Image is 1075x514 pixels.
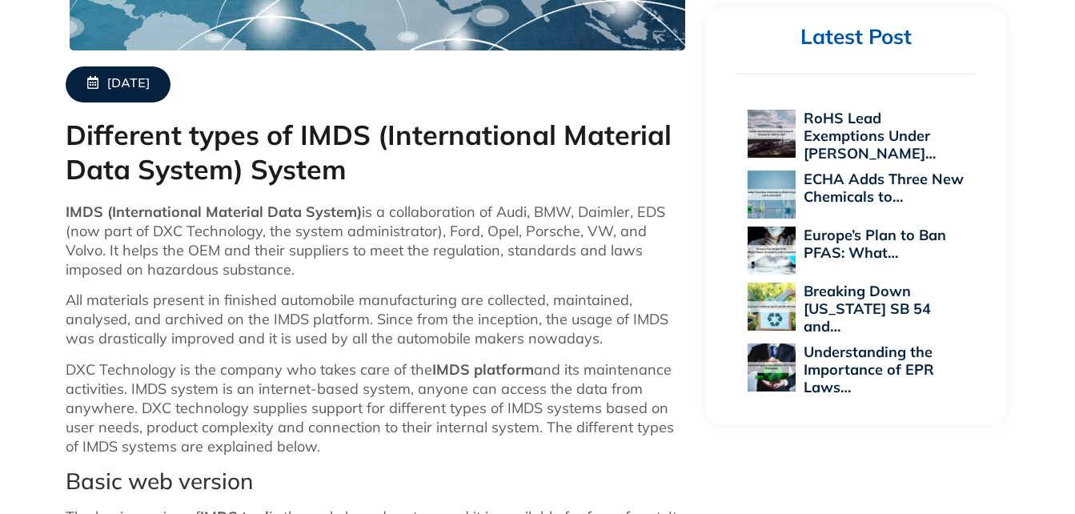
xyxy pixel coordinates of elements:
[66,360,690,456] p: DXC Technology is the company who takes care of the and its maintenance activities. IMDS system i...
[66,291,690,348] p: All materials present in finished automobile manufacturing are collected, maintained, analysed, a...
[804,282,931,335] a: Breaking Down [US_STATE] SB 54 and…
[748,110,796,158] img: RoHS Lead Exemptions Under Annex III A Guide for 2025 to 2027
[66,118,690,187] h1: Different types of IMDS (International Material Data System) System
[432,360,534,379] strong: IMDS platform
[804,109,936,163] a: RoHS Lead Exemptions Under [PERSON_NAME]…
[748,171,796,219] img: ECHA Adds Three New Chemicals to REACH Candidate List in June 2025
[748,283,796,331] img: Breaking Down California SB 54 and the EPR Mandate
[804,226,946,262] a: Europe’s Plan to Ban PFAS: What…
[66,203,690,279] p: is a collaboration of Audi, BMW, Daimler, EDS (now part of DXC Technology, the system administrat...
[748,343,796,392] img: Understanding the Importance of EPR Laws for Businesses
[804,170,964,206] a: ECHA Adds Three New Chemicals to…
[736,24,976,50] h2: Latest Post
[107,76,150,93] span: [DATE]
[66,66,170,102] a: [DATE]
[804,343,934,396] a: Understanding the Importance of EPR Laws…
[748,227,796,275] img: Europe’s Plan to Ban PFAS: What It Means for Industry and Consumers
[66,203,362,221] strong: IMDS (International Material Data System)
[66,468,690,495] h3: Basic web version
